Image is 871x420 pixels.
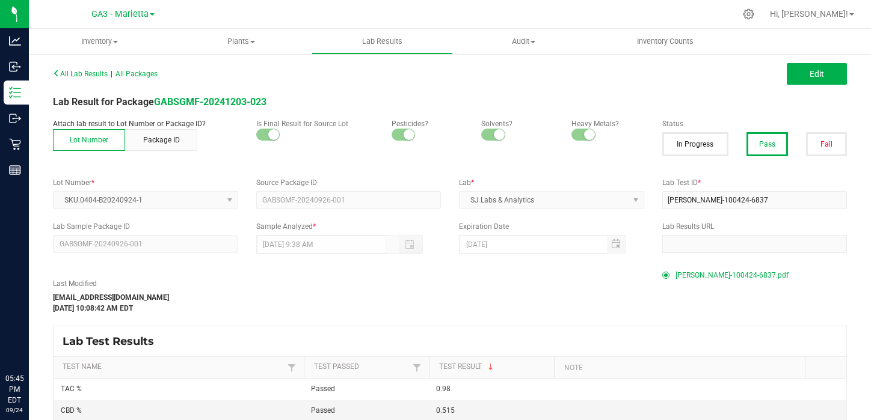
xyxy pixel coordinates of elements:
[53,70,108,78] span: All Lab Results
[285,360,299,375] a: Filter
[436,385,451,393] span: 0.98
[53,304,133,312] strong: [DATE] 10:08:42 AM EDT
[53,129,125,151] button: Lot Number
[5,373,23,406] p: 05:45 PM EDT
[311,385,335,393] span: Passed
[61,406,82,415] span: CBD %
[454,36,594,47] span: Audit
[662,132,729,156] button: In Progress
[314,362,410,372] a: Test PassedSortable
[256,221,442,232] label: Sample Analyzed
[256,177,442,188] label: Source Package ID
[53,96,266,108] span: Lab Result for Package
[12,324,48,360] iframe: Resource center
[125,129,197,151] button: Package ID
[9,164,21,176] inline-svg: Reports
[61,385,82,393] span: TAC %
[770,9,848,19] span: Hi, [PERSON_NAME]!
[154,96,266,108] a: GABSGMF-20241203-023
[662,221,848,232] label: Lab Results URL
[311,406,335,415] span: Passed
[91,9,149,19] span: GA3 - Marietta
[5,406,23,415] p: 09/24
[53,293,169,302] strong: [EMAIL_ADDRESS][DOMAIN_NAME]
[9,35,21,47] inline-svg: Analytics
[571,118,644,129] p: Heavy Metals?
[481,118,553,129] p: Solvents?
[621,36,710,47] span: Inventory Counts
[346,36,419,47] span: Lab Results
[662,118,848,129] label: Status
[115,70,158,78] span: All Packages
[29,36,170,47] span: Inventory
[53,278,187,289] label: Last Modified
[459,221,644,232] label: Expiration Date
[53,221,238,232] label: Lab Sample Package ID
[453,29,594,54] a: Audit
[53,118,238,129] p: Attach lab result to Lot Number or Package ID?
[676,266,789,284] span: [PERSON_NAME]-100424-6837.pdf
[53,177,238,188] label: Lot Number
[63,335,163,348] span: Lab Test Results
[9,87,21,99] inline-svg: Inventory
[35,322,50,336] iframe: Resource center unread badge
[439,362,550,372] a: Test ResultSortable
[810,69,824,79] span: Edit
[806,132,847,156] button: Fail
[256,118,374,129] p: Is Final Result for Source Lot
[741,8,756,20] div: Manage settings
[662,177,848,188] label: Lab Test ID
[594,29,736,54] a: Inventory Counts
[63,362,285,372] a: Test NameSortable
[554,357,804,379] th: Note
[410,360,424,375] a: Filter
[171,36,311,47] span: Plants
[312,29,453,54] a: Lab Results
[787,63,847,85] button: Edit
[459,177,644,188] label: Lab
[29,29,170,54] a: Inventory
[9,138,21,150] inline-svg: Retail
[746,132,787,156] button: Pass
[662,272,669,279] form-radio-button: Primary COA
[486,362,496,372] span: Sortable
[111,70,112,78] span: |
[9,61,21,73] inline-svg: Inbound
[436,406,455,415] span: 0.515
[170,29,312,54] a: Plants
[9,112,21,124] inline-svg: Outbound
[392,118,464,129] p: Pesticides?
